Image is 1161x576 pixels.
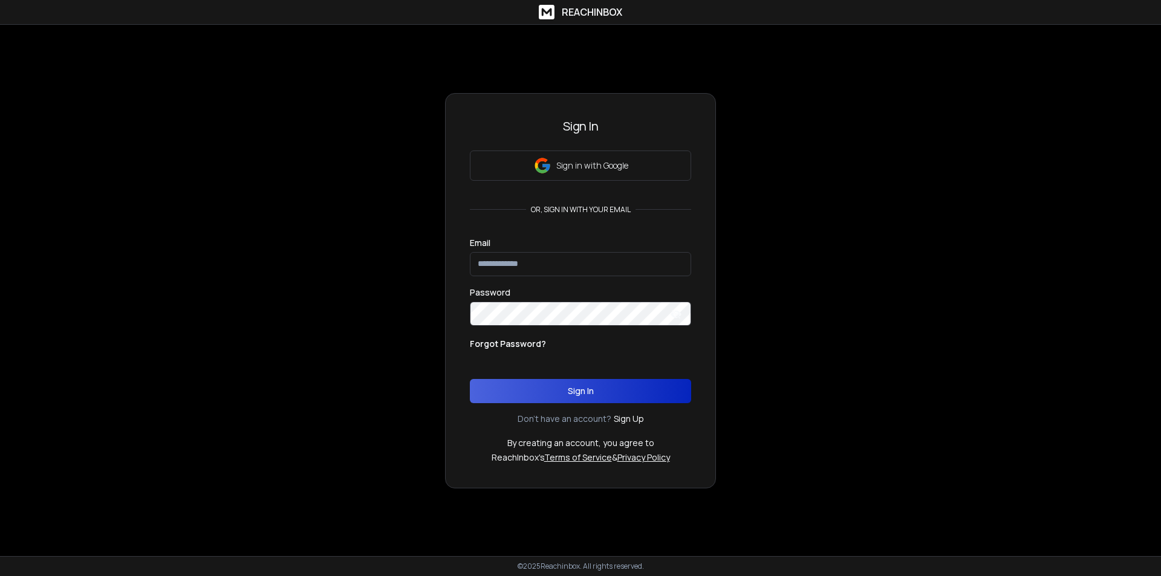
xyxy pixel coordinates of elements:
[544,451,612,463] a: Terms of Service
[518,561,644,571] p: © 2025 Reachinbox. All rights reserved.
[526,205,636,215] p: or, sign in with your email
[507,437,654,449] p: By creating an account, you agree to
[562,5,622,19] h1: ReachInbox
[492,451,670,464] p: ReachInbox's &
[470,239,490,247] label: Email
[518,413,611,425] p: Don't have an account?
[470,118,691,135] h3: Sign In
[470,150,691,181] button: Sign in with Google
[539,5,622,19] a: ReachInbox
[617,451,670,463] a: Privacy Policy
[470,379,691,403] button: Sign In
[556,160,628,172] p: Sign in with Google
[470,338,546,350] p: Forgot Password?
[470,288,510,297] label: Password
[614,413,644,425] a: Sign Up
